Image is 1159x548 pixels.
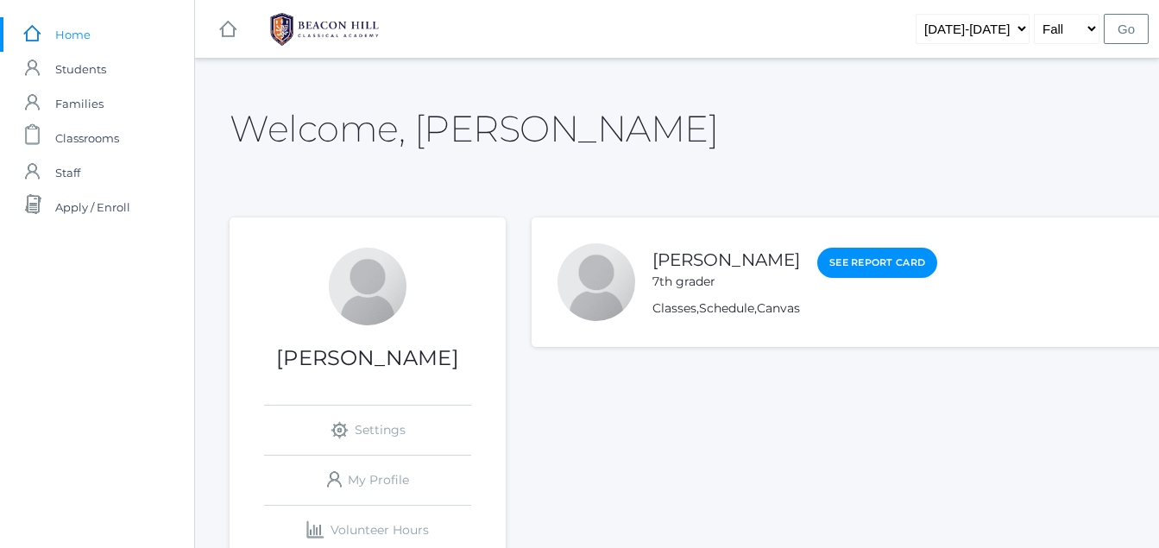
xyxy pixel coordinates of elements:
a: Canvas [757,300,800,316]
span: Families [55,86,104,121]
div: 7th grader [652,273,800,291]
span: Students [55,52,106,86]
span: Staff [55,155,80,190]
a: See Report Card [817,248,937,278]
a: Classes [652,300,696,316]
a: My Profile [264,456,471,505]
span: Home [55,17,91,52]
span: Classrooms [55,121,119,155]
a: [PERSON_NAME] [652,249,800,270]
img: BHCALogos-05-308ed15e86a5a0abce9b8dd61676a3503ac9727e845dece92d48e8588c001991.png [260,8,389,51]
a: Schedule [699,300,754,316]
span: Apply / Enroll [55,190,130,224]
div: , , [652,299,937,318]
div: Berke Emmett [557,243,635,321]
div: Brenda Emmett [329,248,406,325]
a: Settings [264,406,471,455]
h1: [PERSON_NAME] [230,347,506,369]
input: Go [1104,14,1149,44]
h2: Welcome, [PERSON_NAME] [230,109,718,148]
